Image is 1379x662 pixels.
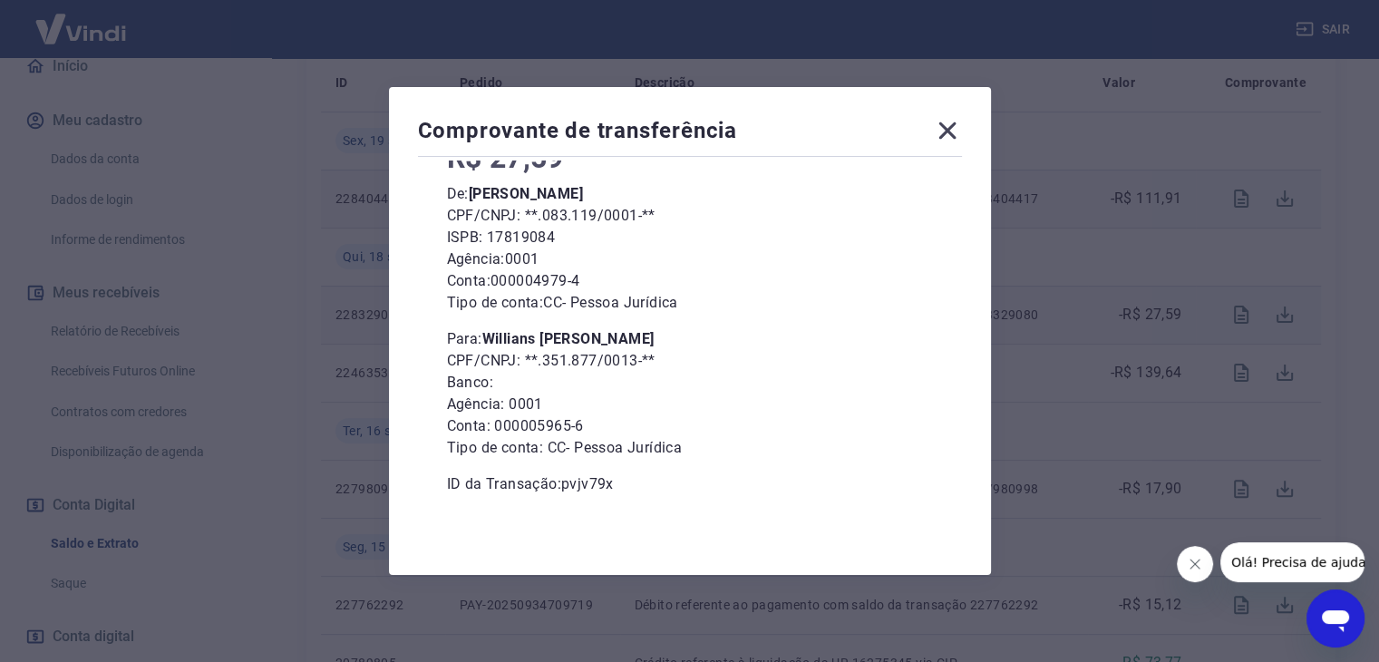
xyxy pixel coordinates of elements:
iframe: Fechar mensagem [1177,546,1213,582]
b: [PERSON_NAME] [469,185,583,202]
p: CPF/CNPJ: **.083.119/0001-** [447,205,933,227]
p: CPF/CNPJ: **.351.877/0013-** [447,350,933,372]
p: Conta: 000004979-4 [447,270,933,292]
p: ISPB: 17819084 [447,227,933,248]
p: Banco: [447,372,933,394]
p: ID da Transação: pvjv79x [447,473,933,495]
b: Willians [PERSON_NAME] [482,330,655,347]
p: Agência: 0001 [447,248,933,270]
p: Tipo de conta: CC - Pessoa Jurídica [447,437,933,459]
p: De: [447,183,933,205]
iframe: Mensagem da empresa [1220,542,1364,582]
p: Para: [447,328,933,350]
p: Agência: 0001 [447,394,933,415]
iframe: Botão para abrir a janela de mensagens [1306,589,1364,647]
p: Tipo de conta: CC - Pessoa Jurídica [447,292,933,314]
div: Comprovante de transferência [418,116,962,152]
p: Conta: 000005965-6 [447,415,933,437]
span: Olá! Precisa de ajuda? [11,13,152,27]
